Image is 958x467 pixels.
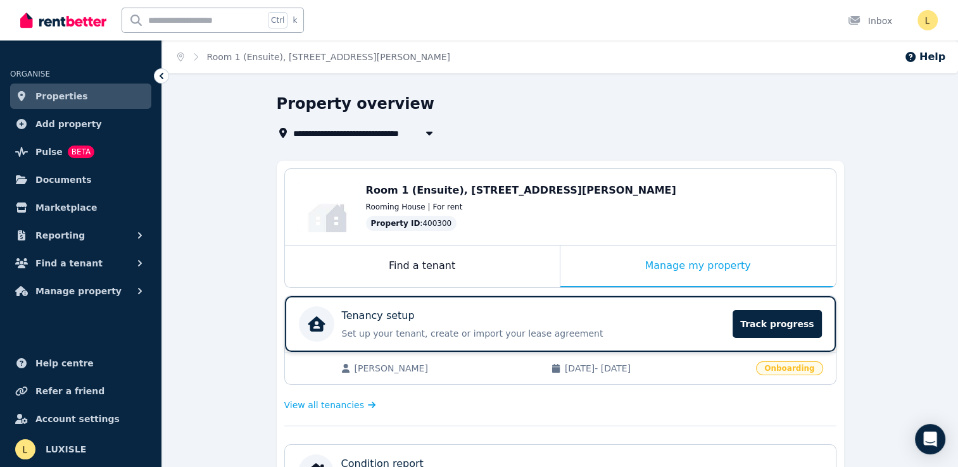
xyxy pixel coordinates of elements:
span: [DATE] - [DATE] [565,362,748,375]
span: Ctrl [268,12,287,28]
span: Manage property [35,283,122,299]
span: [PERSON_NAME] [355,362,538,375]
a: Account settings [10,406,151,432]
span: ORGANISE [10,70,50,78]
div: Manage my property [560,246,836,287]
a: PulseBETA [10,139,151,165]
a: Tenancy setupSet up your tenant, create or import your lease agreementTrack progress [285,296,836,352]
span: k [293,15,297,25]
span: Marketplace [35,200,97,215]
button: Reporting [10,223,151,248]
p: Set up your tenant, create or import your lease agreement [342,327,726,340]
span: Onboarding [756,361,822,375]
span: LUXISLE [46,442,86,457]
h1: Property overview [277,94,434,114]
span: Find a tenant [35,256,103,271]
a: Marketplace [10,195,151,220]
a: Properties [10,84,151,109]
span: Track progress [733,310,821,338]
button: Manage property [10,278,151,304]
span: Room 1 (Ensuite), [STREET_ADDRESS][PERSON_NAME] [366,184,676,196]
span: Pulse [35,144,63,159]
span: Documents [35,172,92,187]
span: Rooming House | For rent [366,202,463,212]
div: Open Intercom Messenger [915,424,945,454]
a: Refer a friend [10,378,151,404]
span: Properties [35,89,88,104]
a: Documents [10,167,151,192]
button: Find a tenant [10,251,151,276]
div: : 400300 [366,216,457,231]
span: Reporting [35,228,85,243]
button: Help [904,49,945,65]
nav: Breadcrumb [162,40,465,73]
div: Find a tenant [285,246,560,287]
img: LUXISLE [917,10,938,30]
span: Refer a friend [35,383,104,399]
div: Inbox [848,15,892,27]
p: Tenancy setup [342,308,415,323]
a: View all tenancies [284,399,376,411]
img: LUXISLE [15,439,35,459]
span: BETA [68,146,94,158]
span: Help centre [35,356,94,371]
a: Help centre [10,351,151,376]
span: Add property [35,116,102,132]
span: Account settings [35,411,120,427]
a: Room 1 (Ensuite), [STREET_ADDRESS][PERSON_NAME] [207,52,451,62]
span: View all tenancies [284,399,364,411]
span: Property ID [371,218,420,228]
img: RentBetter [20,11,106,30]
a: Add property [10,111,151,137]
